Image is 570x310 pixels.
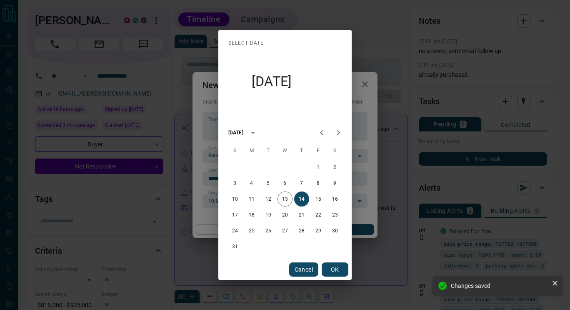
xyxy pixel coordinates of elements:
[246,126,260,140] button: calendar view is open, switch to year view
[311,223,326,238] button: 29
[294,176,309,191] button: 7
[227,207,242,222] button: 17
[261,207,276,222] button: 19
[451,282,548,289] div: Changes saved
[261,192,276,207] button: 12
[330,124,347,141] button: Next month
[294,142,309,159] span: Thursday
[277,176,292,191] button: 6
[244,192,259,207] button: 11
[311,192,326,207] button: 15
[327,160,342,175] button: 2
[311,176,326,191] button: 8
[244,176,259,191] button: 4
[227,192,242,207] button: 10
[311,207,326,222] button: 22
[277,207,292,222] button: 20
[261,176,276,191] button: 5
[294,192,309,207] button: 14
[289,262,318,277] button: Cancel
[244,207,259,222] button: 18
[277,192,292,207] button: 13
[311,142,326,159] span: Friday
[261,142,276,159] span: Tuesday
[327,176,342,191] button: 9
[227,223,242,238] button: 24
[311,160,326,175] button: 1
[261,223,276,238] button: 26
[327,192,342,207] button: 16
[294,207,309,222] button: 21
[227,176,242,191] button: 3
[322,262,348,277] button: OK
[228,129,243,136] div: [DATE]
[244,142,259,159] span: Monday
[277,142,292,159] span: Wednesday
[313,124,330,141] button: Previous month
[227,142,242,159] span: Sunday
[327,207,342,222] button: 23
[327,223,342,238] button: 30
[228,50,315,113] h4: [DATE]
[228,37,264,50] span: Select date
[227,239,242,254] button: 31
[277,223,292,238] button: 27
[244,223,259,238] button: 25
[294,223,309,238] button: 28
[327,142,342,159] span: Saturday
